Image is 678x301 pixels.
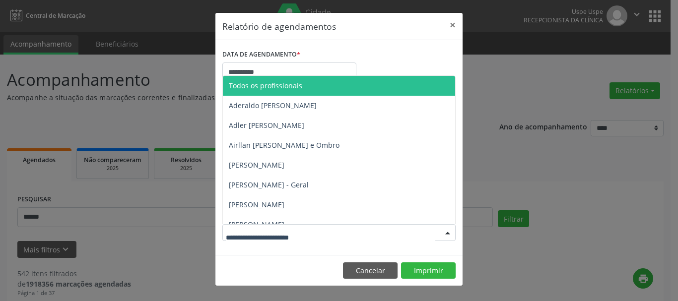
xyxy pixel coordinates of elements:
span: [PERSON_NAME] - Geral [229,180,309,189]
span: Airllan [PERSON_NAME] e Ombro [229,140,339,150]
h5: Relatório de agendamentos [222,20,336,33]
label: DATA DE AGENDAMENTO [222,47,300,62]
span: Aderaldo [PERSON_NAME] [229,101,317,110]
button: Cancelar [343,262,398,279]
span: [PERSON_NAME] [229,200,284,209]
span: [PERSON_NAME] [229,220,284,229]
button: Close [443,13,463,37]
span: Adler [PERSON_NAME] [229,120,304,130]
span: Todos os profissionais [229,81,302,90]
span: [PERSON_NAME] [229,160,284,170]
button: Imprimir [401,262,456,279]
